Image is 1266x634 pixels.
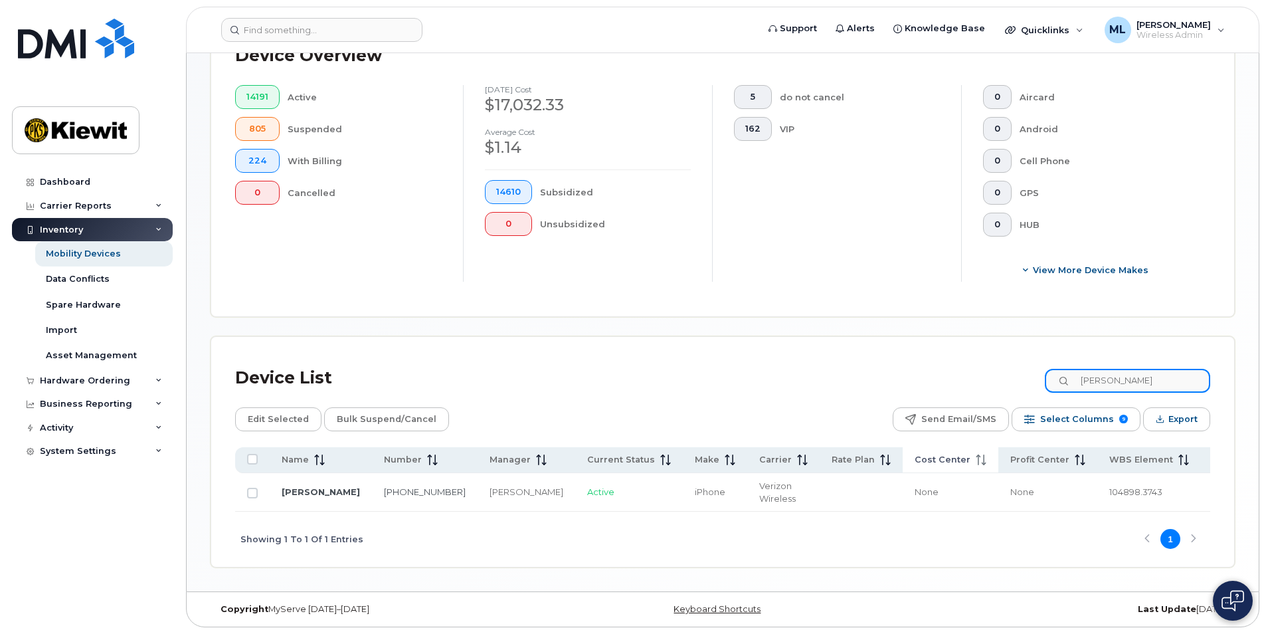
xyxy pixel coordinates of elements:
button: 0 [983,149,1012,173]
div: Quicklinks [996,17,1093,43]
button: Bulk Suspend/Cancel [324,407,449,431]
a: [PERSON_NAME] [282,486,360,497]
span: 14191 [246,92,268,102]
span: Support [780,22,817,35]
span: Cost Center [915,454,970,466]
span: Export [1168,409,1198,429]
button: 0 [485,212,532,236]
span: Manager [490,454,531,466]
button: 0 [983,117,1012,141]
button: Edit Selected [235,407,321,431]
div: Cancelled [288,181,442,205]
div: GPS [1020,181,1190,205]
span: Select Columns [1040,409,1114,429]
span: Edit Selected [248,409,309,429]
span: Bulk Suspend/Cancel [337,409,436,429]
div: Aircard [1020,85,1190,109]
span: Wireless Admin [1136,30,1211,41]
span: Make [695,454,719,466]
button: 14191 [235,85,280,109]
div: Device Overview [235,39,382,73]
div: HUB [1020,213,1190,237]
span: 0 [994,124,1000,134]
span: Profit Center [1010,454,1069,466]
button: 162 [734,117,772,141]
span: 0 [994,92,1000,102]
span: Current Status [587,454,655,466]
span: Showing 1 To 1 Of 1 Entries [240,529,363,549]
button: Select Columns 9 [1012,407,1140,431]
button: 14610 [485,180,532,204]
a: Support [759,15,826,42]
img: Open chat [1221,590,1244,611]
span: Knowledge Base [905,22,985,35]
button: 0 [235,181,280,205]
span: [PERSON_NAME] [1136,19,1211,30]
span: 162 [745,124,761,134]
h4: Average cost [485,128,691,136]
button: 0 [983,85,1012,109]
div: MyServe [DATE]–[DATE] [211,604,552,615]
div: Subsidized [540,180,691,204]
span: Rate Plan [832,454,875,466]
div: $17,032.33 [485,94,691,116]
div: Active [288,85,442,109]
input: Find something... [221,18,422,42]
span: 0 [994,156,1000,166]
input: Search Device List ... [1045,369,1210,393]
span: 224 [246,156,268,166]
a: Keyboard Shortcuts [674,604,761,614]
div: VIP [780,117,941,141]
div: Unsubsidized [540,212,691,236]
strong: Last Update [1138,604,1196,614]
span: Send Email/SMS [921,409,996,429]
span: None [915,486,939,497]
span: Quicklinks [1021,25,1069,35]
div: Suspended [288,117,442,141]
button: Send Email/SMS [893,407,1009,431]
div: do not cancel [780,85,941,109]
button: View More Device Makes [983,258,1189,282]
a: Alerts [826,15,884,42]
div: $1.14 [485,136,691,159]
button: 224 [235,149,280,173]
span: Number [384,454,422,466]
span: 0 [994,187,1000,198]
span: Name [282,454,309,466]
span: iPhone [695,486,725,497]
span: Verizon Wireless [759,480,796,504]
div: [DATE] [893,604,1235,615]
h4: [DATE] cost [485,85,691,94]
span: 14610 [496,187,521,197]
span: 805 [246,124,268,134]
span: 0 [246,187,268,198]
span: 5 [745,92,761,102]
strong: Copyright [221,604,268,614]
a: Knowledge Base [884,15,994,42]
span: None [1010,486,1034,497]
button: 0 [983,213,1012,237]
span: Active [587,486,614,497]
div: [PERSON_NAME] [490,486,563,498]
button: 805 [235,117,280,141]
span: 104898.3743 [1109,486,1162,497]
div: Android [1020,117,1190,141]
button: 0 [983,181,1012,205]
span: View More Device Makes [1033,264,1148,276]
div: Matthew Linderman [1095,17,1234,43]
div: With Billing [288,149,442,173]
span: 0 [496,219,521,229]
span: 9 [1119,415,1128,423]
a: [PHONE_NUMBER] [384,486,466,497]
span: 0 [994,219,1000,230]
button: Page 1 [1160,529,1180,549]
button: 5 [734,85,772,109]
button: Export [1143,407,1210,431]
span: WBS Element [1109,454,1173,466]
div: Device List [235,361,332,395]
span: Alerts [847,22,875,35]
span: Carrier [759,454,792,466]
div: Cell Phone [1020,149,1190,173]
span: ML [1109,22,1126,38]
